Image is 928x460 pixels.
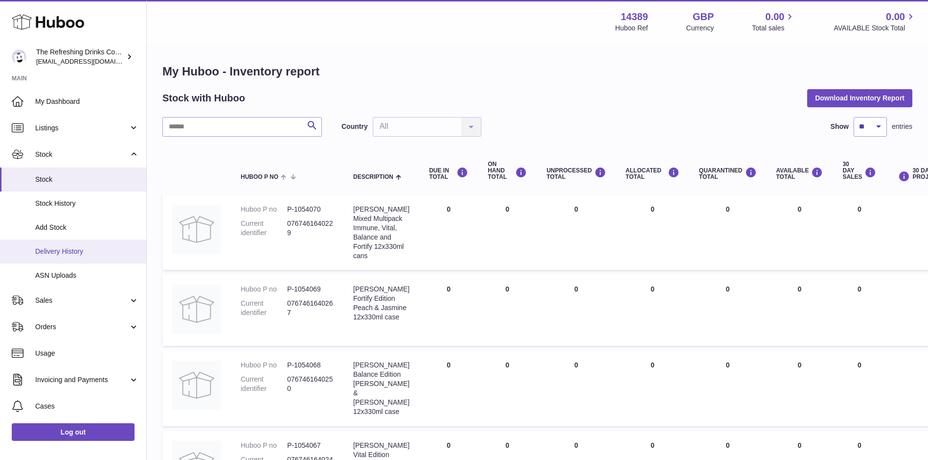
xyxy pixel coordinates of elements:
[287,219,334,238] dd: 0767461640229
[287,205,334,214] dd: P-1054070
[766,10,785,24] span: 0.00
[833,351,886,426] td: 0
[686,24,714,33] div: Currency
[172,285,221,334] img: product image
[353,285,409,322] div: [PERSON_NAME] Fortify Edition Peach & Jasmine 12x330ml case
[488,161,527,181] div: ON HAND Total
[833,195,886,270] td: 0
[35,402,139,411] span: Cases
[35,150,129,159] span: Stock
[616,351,689,426] td: 0
[241,174,278,180] span: Huboo P no
[287,299,334,317] dd: 0767461640267
[478,275,537,346] td: 0
[35,271,139,280] span: ASN Uploads
[726,361,730,369] span: 0
[162,64,912,79] h1: My Huboo - Inventory report
[834,24,916,33] span: AVAILABLE Stock Total
[287,285,334,294] dd: P-1054069
[429,167,468,180] div: DUE IN TOTAL
[36,57,144,65] span: [EMAIL_ADDRESS][DOMAIN_NAME]
[831,122,849,131] label: Show
[353,174,393,180] span: Description
[162,92,245,105] h2: Stock with Huboo
[886,10,905,24] span: 0.00
[807,89,912,107] button: Download Inventory Report
[35,375,129,385] span: Invoicing and Payments
[767,275,833,346] td: 0
[35,123,129,133] span: Listings
[12,423,135,441] a: Log out
[241,361,287,370] dt: Huboo P no
[35,175,139,184] span: Stock
[693,10,714,24] strong: GBP
[478,351,537,426] td: 0
[478,195,537,270] td: 0
[35,199,139,208] span: Stock History
[36,48,124,66] div: The Refreshing Drinks Company
[892,122,912,131] span: entries
[834,10,916,33] a: 0.00 AVAILABLE Stock Total
[35,296,129,305] span: Sales
[767,351,833,426] td: 0
[35,97,139,106] span: My Dashboard
[241,219,287,238] dt: Current identifier
[35,349,139,358] span: Usage
[419,275,478,346] td: 0
[241,299,287,317] dt: Current identifier
[726,205,730,213] span: 0
[833,275,886,346] td: 0
[353,361,409,416] div: [PERSON_NAME] Balance Edition [PERSON_NAME] & [PERSON_NAME] 12x330ml case
[621,10,648,24] strong: 14389
[35,223,139,232] span: Add Stock
[172,205,221,254] img: product image
[341,122,368,131] label: Country
[752,24,795,33] span: Total sales
[241,205,287,214] dt: Huboo P no
[35,247,139,256] span: Delivery History
[241,285,287,294] dt: Huboo P no
[287,361,334,370] dd: P-1054068
[767,195,833,270] td: 0
[546,167,606,180] div: UNPROCESSED Total
[419,351,478,426] td: 0
[287,441,334,450] dd: P-1054067
[699,167,757,180] div: QUARANTINED Total
[537,351,616,426] td: 0
[615,24,648,33] div: Huboo Ref
[241,441,287,450] dt: Huboo P no
[626,167,679,180] div: ALLOCATED Total
[35,322,129,332] span: Orders
[241,375,287,393] dt: Current identifier
[172,361,221,410] img: product image
[419,195,478,270] td: 0
[353,205,409,260] div: [PERSON_NAME] Mixed Multipack Immune, Vital, Balance and Fortify 12x330ml cans
[12,49,26,64] img: internalAdmin-14389@internal.huboo.com
[616,195,689,270] td: 0
[287,375,334,393] dd: 0767461640250
[616,275,689,346] td: 0
[752,10,795,33] a: 0.00 Total sales
[726,441,730,449] span: 0
[537,275,616,346] td: 0
[776,167,823,180] div: AVAILABLE Total
[842,161,876,181] div: 30 DAY SALES
[726,285,730,293] span: 0
[537,195,616,270] td: 0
